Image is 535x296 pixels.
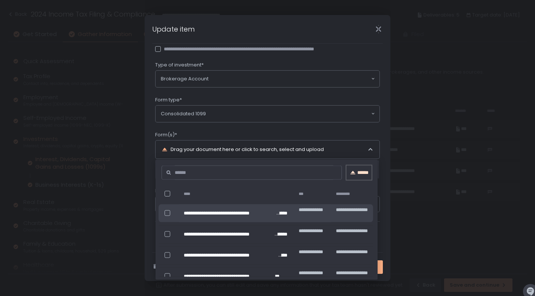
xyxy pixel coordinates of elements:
div: Search for option [156,106,379,122]
div: Search for option [156,71,379,87]
div: Close [366,25,390,33]
span: Type of investment* [155,62,204,68]
span: Brokerage Account [161,75,209,83]
span: Consolidated 1099 [161,110,206,118]
h1: Update item [152,24,195,34]
input: Search for option [209,75,370,83]
button: Mark as not applicable [152,263,216,270]
span: Form type* [155,97,182,103]
span: If this investment is closed, enter the approximate end date. [155,187,301,194]
input: Search for option [206,110,370,118]
span: Form(s)* [155,131,177,138]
